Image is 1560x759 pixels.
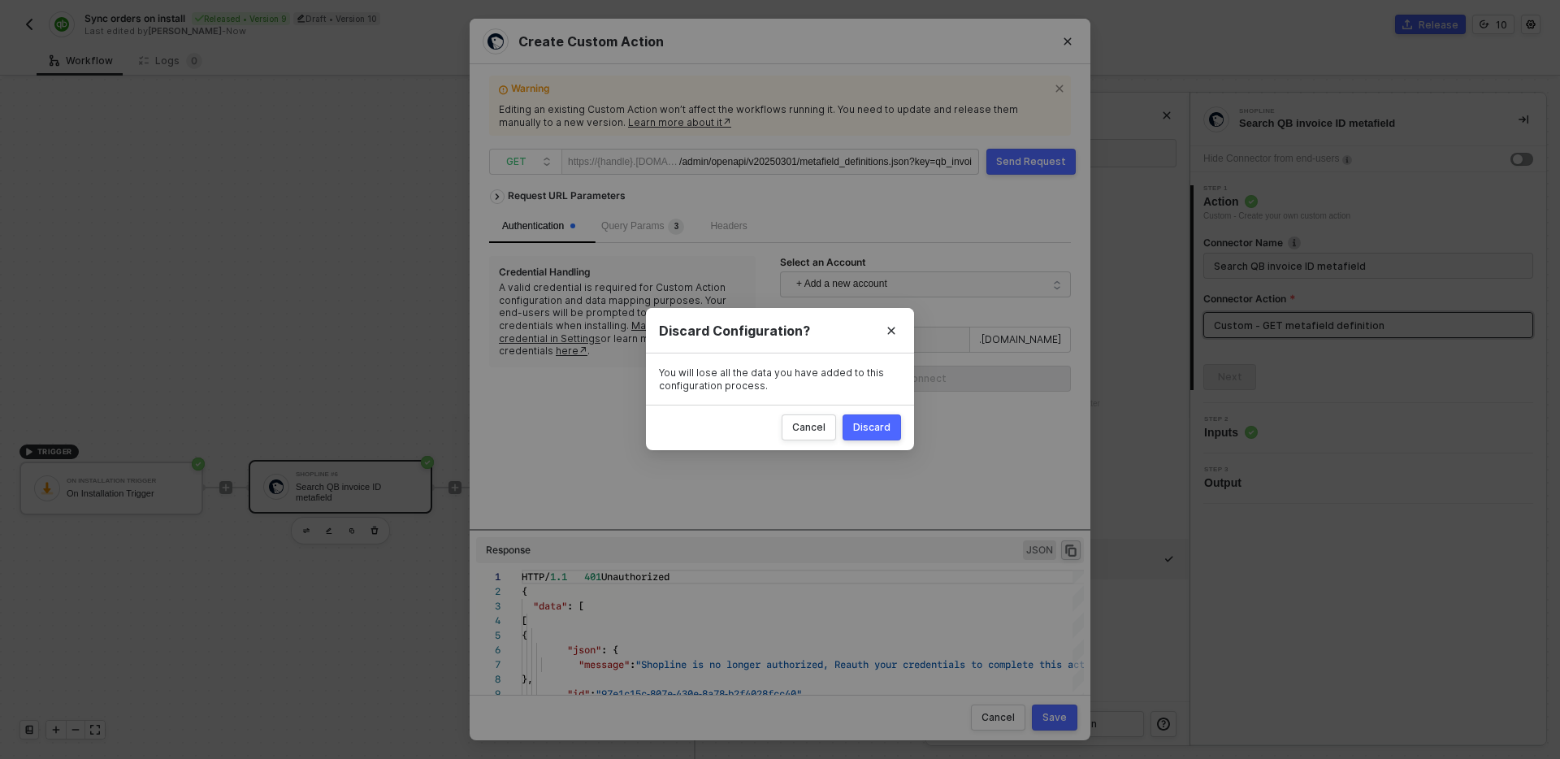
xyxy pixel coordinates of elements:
[674,222,679,231] span: 3
[522,671,533,687] span: },
[780,256,877,269] label: Select an Account
[782,415,836,441] button: Cancel
[499,103,1061,128] div: Editing an existing Custom Action won’t affect the workflows running it. You need to update and r...
[476,687,500,701] div: 9
[476,570,500,584] div: 1
[550,569,567,584] span: 1.1
[659,366,901,392] div: You will lose all the data you have added to this configuration process.
[522,570,522,584] textarea: Editor content;Press Alt+F1 for Accessibility Options.
[556,345,587,357] a: here↗
[635,657,920,672] span: "Shopline is no longer authorized, Reauth your cre
[1064,543,1078,557] span: icon-copy-paste
[986,149,1076,175] button: Send Request
[522,583,527,599] span: {
[567,642,601,657] span: "json"
[853,422,890,435] div: Discard
[869,308,914,353] button: Close
[659,323,901,340] div: Discard Configuration?
[533,598,567,614] span: "data"
[1045,19,1090,64] button: Close
[567,686,590,701] span: "id"
[506,150,552,174] span: GET
[499,319,734,345] a: Manage your existing credential in Settings
[476,628,500,643] div: 5
[486,544,531,557] div: Response
[1042,711,1067,724] div: Save
[601,569,669,584] span: Unauthorized
[476,614,500,628] div: 4
[1055,80,1068,93] span: icon-close
[568,150,679,174] div: https://{handle}.[DOMAIN_NAME]
[522,613,527,628] span: [
[1023,540,1056,560] span: JSON
[843,415,901,441] button: Discard
[792,422,825,435] div: Cancel
[476,584,500,599] div: 2
[668,219,684,235] sup: 3
[578,657,630,672] span: "message"
[780,366,1071,392] button: Connect
[628,116,731,128] a: Learn more about it↗
[590,686,596,701] span: :
[596,686,802,701] span: "97e1c15c-807e-430e-8a78-b2f4028fcc40"
[971,705,1025,731] button: Cancel
[499,281,746,358] div: A valid credential is required for Custom Action configuration and data mapping purposes. Your en...
[1032,705,1077,731] button: Save
[981,711,1015,724] div: Cancel
[502,219,575,234] div: Authentication
[584,569,601,584] span: 401
[710,220,747,232] span: Headers
[522,627,527,643] span: {
[511,82,1048,100] span: Warning
[679,150,972,176] div: /admin/openapi/v20250301/metafield_definitions.json
[476,657,500,672] div: 7
[796,271,1061,297] span: + Add a new account
[909,156,1216,167] span: ?key=qb_invoice_id&namespace=quickbooks&owner_resource=orders
[483,28,1077,54] div: Create Custom Action
[476,643,500,657] div: 6
[500,181,634,210] div: Request URL Parameters
[601,642,618,657] span: : {
[499,266,591,279] div: Credential Handling
[970,327,1071,353] span: .[DOMAIN_NAME]
[630,657,635,672] span: :
[491,194,504,201] span: icon-arrow-right
[476,672,500,687] div: 8
[920,657,1107,672] span: dentials to complete this action"
[476,599,500,614] div: 3
[601,220,684,232] span: Query Params
[996,155,1066,168] div: Send Request
[487,33,504,50] img: integration-icon
[522,569,550,584] span: HTTP/
[567,598,584,614] span: : [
